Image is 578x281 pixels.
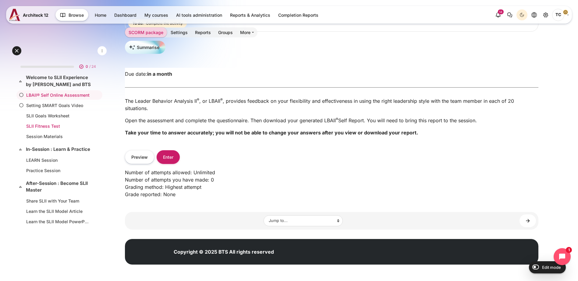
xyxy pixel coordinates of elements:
[540,9,551,20] a: Site administration
[493,9,504,20] div: Show notification window with 14 new notifications
[125,117,538,124] p: Open the assessment and complete the questionnaire. Then download your generated LBAII Self Repor...
[275,10,322,20] a: Completion Reports
[26,123,90,129] a: SLII Fitness Test
[17,146,23,152] span: Collapse
[86,64,88,69] span: 0
[26,102,90,109] a: Setting SMART Goals Video
[226,10,274,20] a: Reports & Analytics
[157,150,180,164] button: Enter
[9,9,20,21] img: A12
[197,97,199,102] sup: ®
[26,157,90,163] a: LEARN Session
[236,27,257,37] a: More
[517,10,527,19] div: Dark Mode
[111,10,140,20] a: Dashboard
[172,10,226,20] a: AI tools administration
[26,208,90,214] a: Learn the SLII Model Article
[125,97,538,112] p: The Leader Behavior Analysis II , or LBAII , provides feedback on your flexibility and effectiven...
[26,198,90,204] a: Share SLII with Your Team
[552,9,564,21] span: Thanatchaporn Chantapisit
[191,27,215,37] a: Reports
[26,74,92,88] a: Welcome to SLII Experience by [PERSON_NAME] and BTS
[542,265,561,270] span: Edit mode
[141,10,172,20] a: My courses
[529,9,540,20] button: Languages
[26,218,90,225] a: Learn the SLII Model PowerPoint
[504,9,515,20] button: There are 0 unread conversations
[498,9,504,14] div: 14
[16,57,103,73] a: 0 / 24
[26,180,92,194] a: After-Session : Become SLII Master
[26,113,90,119] a: SLII Goals Worksheet
[125,27,167,37] a: SCORM package
[125,41,165,54] button: Summarise
[9,9,51,21] a: A12 A12 Architeck 12
[23,12,48,18] span: Architeck 12
[125,130,418,136] strong: Take your time to answer accurately; you will not be able to change your answers after you view o...
[174,249,274,255] strong: Copyright © 2025 BTS All rights reserved
[69,12,84,18] span: Browse
[17,184,23,190] span: Collapse
[552,9,569,21] a: User menu
[516,9,527,20] button: Light Mode Dark Mode
[125,150,154,164] button: Preview
[55,9,88,21] button: Browse
[26,133,90,140] a: Session Materials
[120,70,543,78] div: Due date:
[26,167,90,174] a: Practice Session
[125,169,538,198] p: Number of attempts allowed: Unlimited Number of attempts you have made: 0 Grading method: Highest...
[147,71,172,77] strong: in a month
[89,64,96,69] span: / 24
[26,92,90,98] a: LBAII® Self Online Assessment
[220,97,223,102] sup: ®
[215,27,236,37] a: Groups
[17,78,23,84] span: Collapse
[519,214,536,227] a: Setting SMART Goals Video ►
[91,10,110,20] a: Home
[167,27,191,37] a: Settings
[26,146,92,153] a: In-Session : Learn & Practice
[336,117,338,121] sup: ®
